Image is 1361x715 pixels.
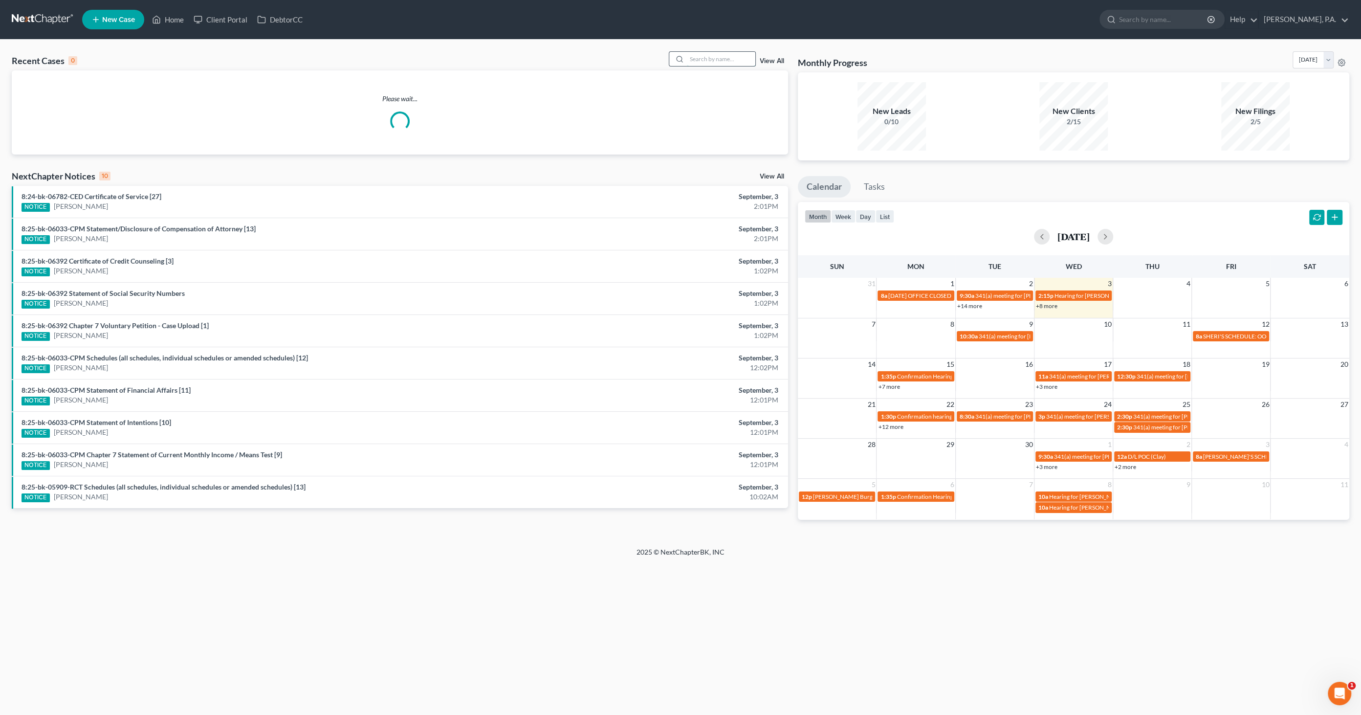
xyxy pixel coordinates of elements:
div: NOTICE [22,203,50,212]
a: [PERSON_NAME] [54,427,108,437]
div: September, 3 [532,353,778,363]
div: NextChapter Notices [12,170,110,182]
div: September, 3 [532,482,778,492]
a: Help [1225,11,1258,28]
div: September, 3 [532,256,778,266]
span: 6 [1343,278,1349,290]
span: 6 [949,479,955,491]
span: 341(a) meeting for [PERSON_NAME] [1133,424,1228,431]
div: NOTICE [22,493,50,502]
span: 10:30a [960,333,978,340]
a: Home [147,11,189,28]
span: Mon [907,262,924,270]
span: 4 [1343,439,1349,450]
a: 8:25-bk-06033-CPM Statement/Disclosure of Compensation of Attorney [13] [22,224,256,233]
span: D/L POC (Clay) [1128,453,1166,460]
div: New Clients [1039,106,1108,117]
div: New Filings [1221,106,1290,117]
span: 2:30p [1117,424,1132,431]
span: 9:30a [1038,453,1053,460]
a: [PERSON_NAME] [54,331,108,340]
span: 12p [802,493,812,500]
span: 11 [1182,318,1191,330]
a: [PERSON_NAME] [54,298,108,308]
a: View All [760,58,784,65]
span: 8a [1196,333,1202,340]
div: 2025 © NextChapterBK, INC [402,547,959,565]
span: 9:30a [960,292,974,299]
div: September, 3 [532,224,778,234]
div: 2:01PM [532,234,778,244]
span: 11 [1339,479,1349,491]
span: 2:30p [1117,413,1132,420]
div: 12:01PM [532,395,778,405]
span: [PERSON_NAME] Burgers at Elks [813,493,898,500]
h2: [DATE] [1057,231,1090,242]
a: 8:25-bk-06392 Statement of Social Security Numbers [22,289,185,297]
span: 1:35p [880,373,896,380]
span: 3 [1107,278,1113,290]
span: Hearing for [PERSON_NAME], 3rd and [PERSON_NAME] [1049,493,1195,500]
span: [PERSON_NAME]'S SCHEDULE [1203,453,1284,460]
a: 8:25-bk-06033-CPM Statement of Intentions [10] [22,418,171,426]
span: 12:30p [1117,373,1136,380]
span: [DATE] OFFICE CLOSED [888,292,951,299]
div: NOTICE [22,268,50,276]
div: 12:01PM [532,460,778,469]
span: 31 [866,278,876,290]
div: NOTICE [22,429,50,438]
a: [PERSON_NAME] [54,201,108,211]
button: list [876,210,894,223]
a: 8:24-bk-06782-CED Certificate of Service [27] [22,192,161,201]
a: [PERSON_NAME] [54,363,108,373]
span: 1 [1348,682,1356,690]
span: 341(a) meeting for [PERSON_NAME] [975,413,1070,420]
span: 10 [1103,318,1113,330]
span: New Case [102,16,135,23]
span: Confirmation hearing for [PERSON_NAME] [897,413,1008,420]
span: 17 [1103,358,1113,370]
span: 25 [1182,399,1191,410]
span: 13 [1339,318,1349,330]
span: Sun [830,262,844,270]
a: View All [760,173,784,180]
a: DebtorCC [252,11,307,28]
a: 8:25-bk-06392 Chapter 7 Voluntary Petition - Case Upload [1] [22,321,209,330]
div: 2/15 [1039,117,1108,127]
span: 2 [1028,278,1034,290]
span: Hearing for [PERSON_NAME], 3rd and [PERSON_NAME] [1049,504,1195,511]
a: [PERSON_NAME] [54,395,108,405]
div: NOTICE [22,397,50,405]
span: 3p [1038,413,1045,420]
div: September, 3 [532,192,778,201]
div: 10 [99,172,110,180]
div: NOTICE [22,461,50,470]
input: Search by name... [1119,10,1208,28]
span: 341(a) meeting for [PERSON_NAME] [1046,413,1141,420]
a: [PERSON_NAME], P.A. [1259,11,1349,28]
span: 16 [1024,358,1034,370]
div: September, 3 [532,450,778,460]
span: Hearing for [PERSON_NAME] & [PERSON_NAME] [1054,292,1183,299]
h3: Monthly Progress [798,57,867,68]
div: 12:02PM [532,363,778,373]
a: Tasks [855,176,894,198]
span: 5 [870,479,876,491]
button: week [831,210,856,223]
span: Sat [1304,262,1316,270]
div: 0 [68,56,77,65]
span: Wed [1065,262,1081,270]
div: 2/5 [1221,117,1290,127]
span: 11a [1038,373,1048,380]
p: Please wait... [12,94,788,104]
a: +14 more [957,302,982,310]
span: 341(a) meeting for [PERSON_NAME] [1133,413,1228,420]
a: 8:25-bk-06033-CPM Schedules (all schedules, individual schedules or amended schedules) [12] [22,354,308,362]
span: 8:30a [960,413,974,420]
a: +3 more [1036,383,1057,390]
div: 2:01PM [532,201,778,211]
span: 20 [1339,358,1349,370]
span: 2:15p [1038,292,1054,299]
span: SHERI'S SCHEDULE: OOO - ALL DAY [1203,333,1296,340]
span: 12 [1260,318,1270,330]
